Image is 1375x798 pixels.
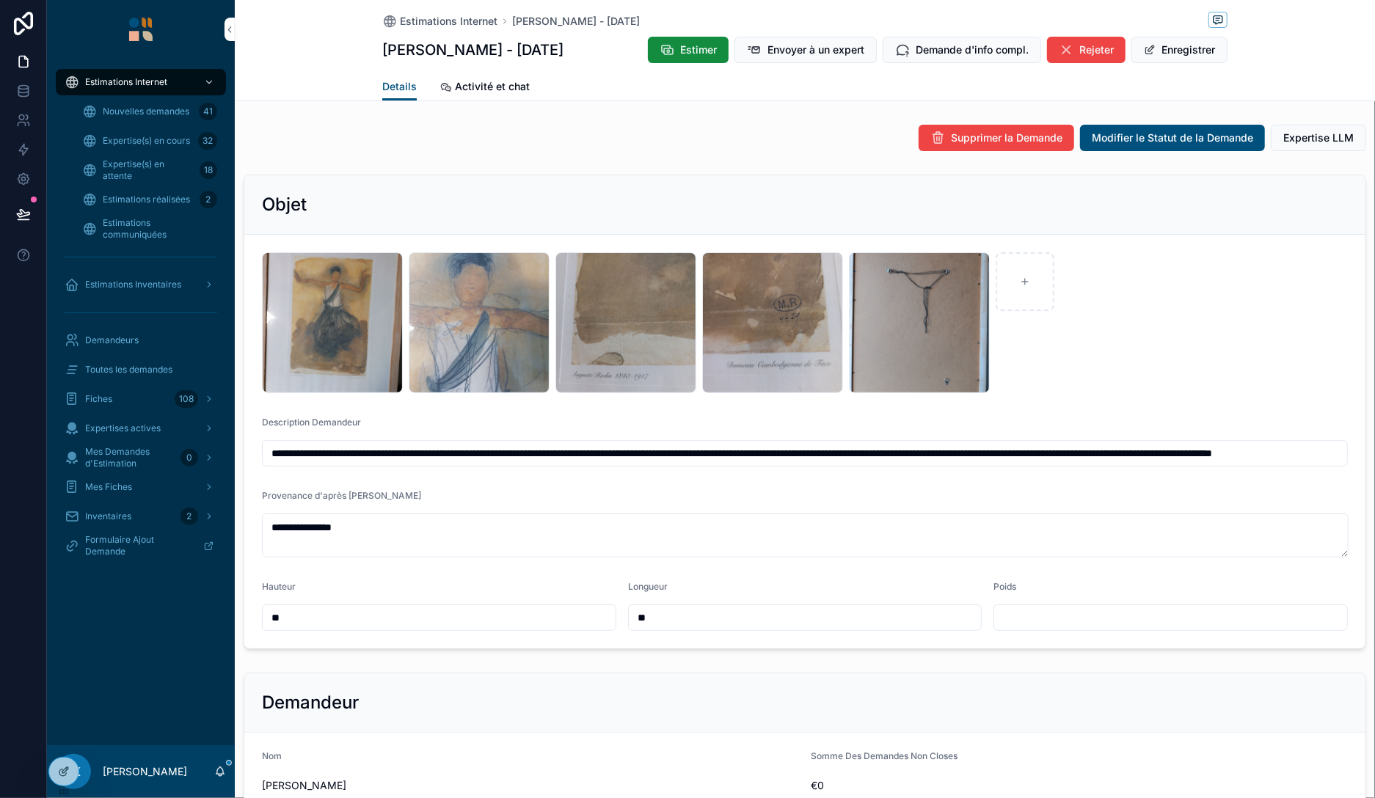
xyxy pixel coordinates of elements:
[262,417,361,428] span: Description Demandeur
[883,37,1041,63] button: Demande d'info compl.
[400,14,497,29] span: Estimations Internet
[175,390,198,408] div: 108
[262,750,282,761] span: Nom
[73,157,226,183] a: Expertise(s) en attente18
[648,37,729,63] button: Estimer
[56,503,226,530] a: Inventaires2
[56,271,226,298] a: Estimations Inventaires
[73,186,226,213] a: Estimations réalisées2
[440,73,530,103] a: Activité et chat
[382,40,564,60] h1: [PERSON_NAME] - [DATE]
[767,43,864,57] span: Envoyer à un expert
[85,76,167,88] span: Estimations Internet
[103,764,187,779] p: [PERSON_NAME]
[680,43,717,57] span: Estimer
[262,490,421,501] span: Provenance d'après [PERSON_NAME]
[56,532,226,559] a: Formulaire Ajout Demande
[85,279,181,290] span: Estimations Inventaires
[1283,131,1354,145] span: Expertise LLM
[85,534,192,557] span: Formulaire Ajout Demande
[382,14,497,29] a: Estimations Internet
[382,73,417,101] a: Details
[103,158,194,182] span: Expertise(s) en attente
[1080,125,1265,151] button: Modifier le Statut de la Demande
[103,106,189,117] span: Nouvelles demandes
[85,446,175,469] span: Mes Demandes d'Estimation
[512,14,640,29] a: [PERSON_NAME] - [DATE]
[85,364,172,376] span: Toutes les demandes
[56,415,226,442] a: Expertises actives
[199,103,217,120] div: 41
[382,79,417,94] span: Details
[129,18,153,41] img: App logo
[103,135,190,147] span: Expertise(s) en cours
[47,59,235,578] div: scrollable content
[73,128,226,154] a: Expertise(s) en cours32
[1092,131,1253,145] span: Modifier le Statut de la Demande
[262,691,359,714] h2: Demandeur
[73,98,226,125] a: Nouvelles demandes41
[1131,37,1228,63] button: Enregistrer
[919,125,1074,151] button: Supprimer la Demande
[85,334,139,346] span: Demandeurs
[73,216,226,242] a: Estimations communiquées
[56,444,226,471] a: Mes Demandes d'Estimation0
[262,193,307,216] h2: Objet
[56,327,226,354] a: Demandeurs
[455,79,530,94] span: Activité et chat
[180,508,198,525] div: 2
[262,581,296,592] span: Hauteur
[734,37,877,63] button: Envoyer à un expert
[262,778,799,793] span: [PERSON_NAME]
[200,191,217,208] div: 2
[56,386,226,412] a: Fiches108
[103,194,190,205] span: Estimations réalisées
[85,510,131,522] span: Inventaires
[811,750,958,761] span: Somme Des Demandes Non Closes
[56,69,226,95] a: Estimations Internet
[56,356,226,383] a: Toutes les demandes
[103,217,211,241] span: Estimations communiquées
[85,422,161,434] span: Expertises actives
[811,778,1348,793] span: €0
[1079,43,1114,57] span: Rejeter
[916,43,1029,57] span: Demande d'info compl.
[1271,125,1366,151] button: Expertise LLM
[85,393,112,405] span: Fiches
[993,581,1016,592] span: Poids
[628,581,668,592] span: Longueur
[951,131,1062,145] span: Supprimer la Demande
[85,481,132,493] span: Mes Fiches
[56,474,226,500] a: Mes Fiches
[180,449,198,466] div: 0
[198,132,217,150] div: 32
[200,161,217,179] div: 18
[1047,37,1126,63] button: Rejeter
